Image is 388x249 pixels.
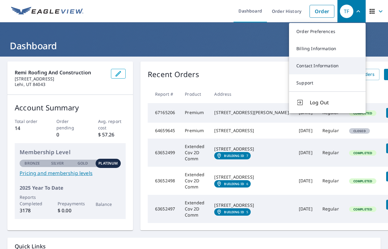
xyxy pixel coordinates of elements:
[224,210,244,214] em: Building ID
[318,167,344,195] td: Regular
[180,195,209,223] td: Extended Cov 2D Comm
[310,99,358,106] span: Log Out
[20,184,121,191] p: 2025 Year To Date
[209,85,294,103] th: Address
[148,85,180,103] th: Report #
[15,118,43,124] p: Total order
[224,182,244,186] em: Building ID
[294,195,318,223] td: [DATE]
[148,167,180,195] td: 63652498
[180,85,209,103] th: Product
[58,200,83,207] p: Prepayments
[58,207,83,214] p: $ 0.00
[318,123,344,139] td: Regular
[15,82,106,87] p: Lehi, UT 84043
[98,131,126,138] p: $ 57.26
[98,161,118,166] p: Platinum
[214,128,289,134] div: [STREET_ADDRESS]
[289,23,366,40] a: Order Preferences
[310,5,334,18] a: Order
[318,195,344,223] td: Regular
[148,195,180,223] td: 63652497
[148,139,180,167] td: 63652499
[350,179,376,183] span: Completed
[214,180,251,188] a: Building ID6
[20,169,121,177] a: Pricing and membership levels
[214,208,251,216] a: Building ID5
[289,40,366,57] a: Billing Information
[148,103,180,123] td: 67165206
[180,103,209,123] td: Premium
[294,167,318,195] td: [DATE]
[214,110,289,116] div: [STREET_ADDRESS][PERSON_NAME]
[318,139,344,167] td: Regular
[15,102,126,113] p: Account Summary
[289,74,366,91] a: Support
[180,123,209,139] td: Premium
[15,124,43,132] p: 14
[25,161,40,166] p: Bronze
[214,174,289,180] div: [STREET_ADDRESS]
[350,129,369,133] span: Closed
[214,146,289,152] div: [STREET_ADDRESS]
[96,201,121,207] p: Balance
[56,118,84,131] p: Order pending
[214,202,289,208] div: [STREET_ADDRESS]
[148,123,180,139] td: 64659645
[20,194,45,207] p: Reports Completed
[180,167,209,195] td: Extended Cov 2D Comm
[340,5,353,18] div: TF
[20,148,121,156] p: Membership Level
[214,152,251,159] a: Building ID7
[294,139,318,167] td: [DATE]
[7,39,381,52] h1: Dashboard
[289,91,366,113] button: Log Out
[51,161,64,166] p: Silver
[350,207,376,211] span: Completed
[180,139,209,167] td: Extended Cov 2D Comm
[56,131,84,138] p: 0
[15,76,106,82] p: [STREET_ADDRESS]
[148,69,199,80] p: Recent Orders
[78,161,88,166] p: Gold
[98,118,126,131] p: Avg. report cost
[11,7,83,16] img: EV Logo
[294,123,318,139] td: [DATE]
[289,57,366,74] a: Contact Information
[20,207,45,214] p: 3178
[15,69,106,76] p: Remi Roofing and Construction
[224,154,244,158] em: Building ID
[350,151,376,155] span: Completed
